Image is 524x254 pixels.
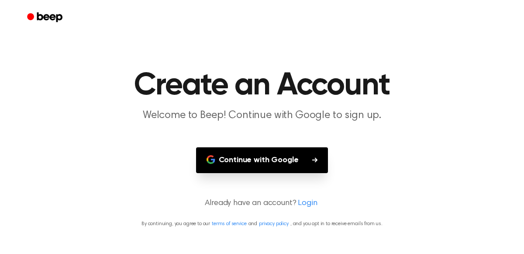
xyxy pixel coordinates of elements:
[196,147,328,173] button: Continue with Google
[21,9,70,26] a: Beep
[38,70,486,101] h1: Create an Account
[259,221,289,226] a: privacy policy
[10,220,514,228] p: By continuing, you agree to our and , and you opt in to receive emails from us.
[94,108,430,123] p: Welcome to Beep! Continue with Google to sign up.
[10,198,514,209] p: Already have an account?
[298,198,317,209] a: Login
[212,221,246,226] a: terms of service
